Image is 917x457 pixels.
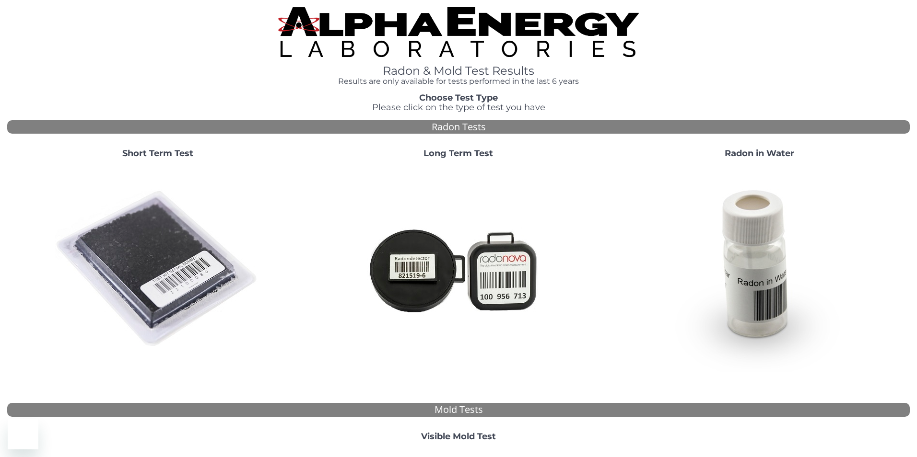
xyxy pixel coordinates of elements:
[419,92,498,103] strong: Choose Test Type
[8,419,38,449] iframe: Button to launch messaging window
[278,65,639,77] h1: Radon & Mold Test Results
[7,403,910,417] div: Mold Tests
[278,77,639,86] h4: Results are only available for tests performed in the last 6 years
[656,166,862,372] img: RadoninWater.jpg
[278,7,639,57] img: TightCrop.jpg
[421,431,496,442] strong: Visible Mold Test
[355,166,562,372] img: Radtrak2vsRadtrak3.jpg
[55,166,261,372] img: ShortTerm.jpg
[423,148,493,159] strong: Long Term Test
[725,148,794,159] strong: Radon in Water
[372,102,545,113] span: Please click on the type of test you have
[7,120,910,134] div: Radon Tests
[122,148,193,159] strong: Short Term Test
